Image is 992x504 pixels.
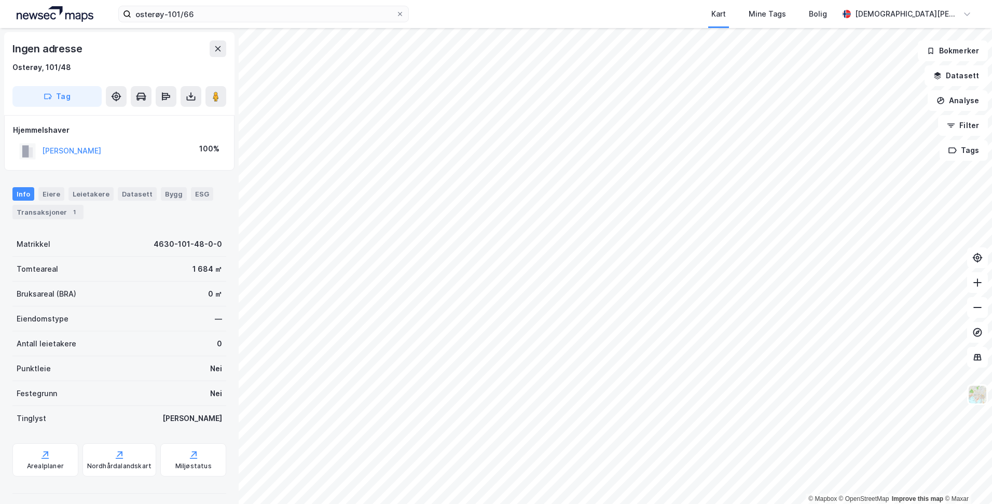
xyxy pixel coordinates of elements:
div: Tinglyst [17,412,46,425]
div: Festegrunn [17,387,57,400]
div: Leietakere [68,187,114,201]
button: Bokmerker [918,40,988,61]
div: 1 [69,207,79,217]
div: [DEMOGRAPHIC_DATA][PERSON_NAME] [855,8,959,20]
button: Tag [12,86,102,107]
div: 0 ㎡ [208,288,222,300]
div: Bolig [809,8,827,20]
div: Tomteareal [17,263,58,275]
input: Søk på adresse, matrikkel, gårdeiere, leietakere eller personer [131,6,396,22]
div: Antall leietakere [17,338,76,350]
div: — [215,313,222,325]
div: Kart [711,8,726,20]
div: 100% [199,143,219,155]
a: Mapbox [808,495,837,502]
div: Arealplaner [27,462,64,470]
div: Matrikkel [17,238,50,250]
div: Bygg [161,187,187,201]
button: Analyse [928,90,988,111]
div: Hjemmelshaver [13,124,226,136]
img: Z [968,385,987,404]
a: OpenStreetMap [839,495,889,502]
button: Filter [938,115,988,136]
button: Datasett [925,65,988,86]
div: Info [12,187,34,201]
div: Nordhårdalandskart [87,462,152,470]
div: [PERSON_NAME] [162,412,222,425]
div: 0 [217,338,222,350]
div: ESG [191,187,213,201]
div: 1 684 ㎡ [192,263,222,275]
div: Nei [210,387,222,400]
div: Eiendomstype [17,313,68,325]
div: Eiere [38,187,64,201]
div: Kontrollprogram for chat [940,454,992,504]
div: Transaksjoner [12,205,84,219]
div: Osterøy, 101/48 [12,61,71,74]
div: Mine Tags [749,8,786,20]
div: Miljøstatus [175,462,212,470]
img: logo.a4113a55bc3d86da70a041830d287a7e.svg [17,6,93,22]
button: Tags [940,140,988,161]
div: Datasett [118,187,157,201]
div: Ingen adresse [12,40,84,57]
a: Improve this map [892,495,943,502]
iframe: Chat Widget [940,454,992,504]
div: Bruksareal (BRA) [17,288,76,300]
div: Nei [210,362,222,375]
div: 4630-101-48-0-0 [154,238,222,250]
div: Punktleie [17,362,51,375]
